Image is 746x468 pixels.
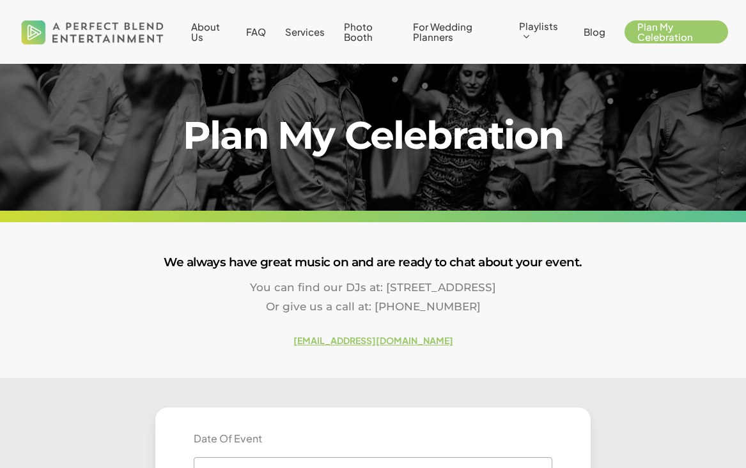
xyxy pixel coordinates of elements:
span: Or give us a call at: [PHONE_NUMBER] [266,300,481,313]
span: Blog [584,26,605,38]
a: Photo Booth [344,22,394,42]
a: FAQ [246,27,266,37]
span: You can find our DJs at: [STREET_ADDRESS] [250,281,496,294]
span: Photo Booth [344,20,373,43]
a: Plan My Celebration [625,22,728,42]
a: [EMAIL_ADDRESS][DOMAIN_NAME] [293,335,453,346]
h1: Plan My Celebration [155,116,591,155]
img: A Perfect Blend Entertainment [18,9,167,55]
span: FAQ [246,26,266,38]
a: About Us [191,22,226,42]
span: Plan My Celebration [637,20,693,43]
label: Date Of Event [184,431,272,446]
span: For Wedding Planners [413,20,472,43]
span: Services [285,26,325,38]
a: Services [285,27,325,37]
a: Blog [584,27,605,37]
a: For Wedding Planners [413,22,500,42]
span: About Us [191,20,220,43]
span: Playlists [519,20,558,32]
a: Playlists [519,21,564,43]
